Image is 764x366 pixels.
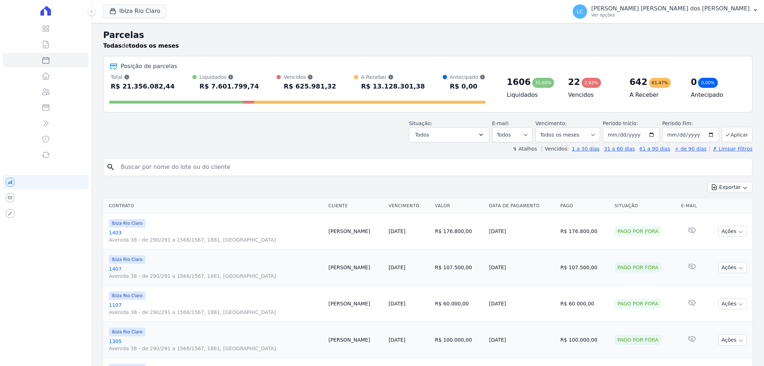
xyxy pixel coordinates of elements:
[109,301,323,316] a: 1107Avenida 38 - de 290/291 a 1566/1567, 1881, [GEOGRAPHIC_DATA]
[718,334,747,346] button: Ações
[582,78,601,88] div: 2,93%
[326,213,386,249] td: [PERSON_NAME]
[507,76,531,88] div: 1606
[532,78,554,88] div: 35,60%
[486,286,557,322] td: [DATE]
[111,81,174,92] div: R$ 21.356.082,44
[109,328,145,336] span: Ibiza Rio Claro
[450,73,485,81] div: Antecipado
[106,163,115,171] i: search
[507,91,557,99] h4: Liquidados
[409,120,432,126] label: Situação:
[707,182,753,193] button: Exportar
[109,272,323,280] span: Avenida 38 - de 290/291 a 1566/1567, 1881, [GEOGRAPHIC_DATA]
[389,228,405,234] a: [DATE]
[109,229,323,243] a: 1403Avenida 38 - de 290/291 a 1566/1567, 1881, [GEOGRAPHIC_DATA]
[722,127,753,142] button: Aplicar
[691,91,741,99] h4: Antecipado
[691,76,697,88] div: 0
[568,76,580,88] div: 22
[675,146,707,152] a: + de 90 dias
[116,160,749,174] input: Buscar por nome do lote ou do cliente
[129,42,179,49] strong: todos os meses
[109,338,323,352] a: 1305Avenida 38 - de 290/291 a 1566/1567, 1881, [GEOGRAPHIC_DATA]
[109,309,323,316] span: Avenida 38 - de 290/291 a 1566/1567, 1881, [GEOGRAPHIC_DATA]
[109,265,323,280] a: 1407Avenida 38 - de 290/291 a 1566/1567, 1881, [GEOGRAPHIC_DATA]
[386,199,432,213] th: Vencimento
[535,120,567,126] label: Vencimento:
[558,213,612,249] td: R$ 176.800,00
[662,120,719,127] label: Período Fim:
[326,199,386,213] th: Cliente
[200,73,259,81] div: Liquidados
[615,226,662,236] div: Pago por fora
[121,62,177,71] div: Posição de parcelas
[326,322,386,358] td: [PERSON_NAME]
[432,249,486,286] td: R$ 107.500,00
[486,199,557,213] th: Data de Pagamento
[432,286,486,322] td: R$ 60.000,00
[603,120,638,126] label: Período Inicío:
[492,120,510,126] label: E-mail:
[284,81,336,92] div: R$ 625.981,32
[710,146,753,152] a: ✗ Limpar Filtros
[591,5,750,12] p: [PERSON_NAME] [PERSON_NAME] dos [PERSON_NAME]
[678,199,705,213] th: E-mail
[109,236,323,243] span: Avenida 38 - de 290/291 a 1566/1567, 1881, [GEOGRAPHIC_DATA]
[615,262,662,272] div: Pago por fora
[409,127,489,142] button: Todos
[361,81,425,92] div: R$ 13.128.301,38
[103,42,122,49] strong: Todas
[415,130,429,139] span: Todos
[558,199,612,213] th: Pago
[389,301,405,306] a: [DATE]
[513,146,537,152] label: ↯ Atalhos
[615,335,662,345] div: Pago por fora
[698,78,717,88] div: 0,00%
[649,78,671,88] div: 61,47%
[577,9,583,14] span: LC
[109,291,145,300] span: Ibiza Rio Claro
[558,322,612,358] td: R$ 100.000,00
[200,81,259,92] div: R$ 7.601.799,74
[718,262,747,273] button: Ações
[629,91,679,99] h4: A Receber
[109,255,145,264] span: Ibiza Rio Claro
[450,81,485,92] div: R$ 0,00
[103,4,166,18] button: Ibiza Rio Claro
[103,199,326,213] th: Contrato
[558,286,612,322] td: R$ 60.000,00
[109,219,145,228] span: Ibiza Rio Claro
[111,73,174,81] div: Total
[389,265,405,270] a: [DATE]
[591,12,750,18] p: Ver opções
[639,146,670,152] a: 61 a 90 dias
[284,73,336,81] div: Vencidos
[109,345,323,352] span: Avenida 38 - de 290/291 a 1566/1567, 1881, [GEOGRAPHIC_DATA]
[568,91,618,99] h4: Vencidos
[486,249,557,286] td: [DATE]
[389,337,405,343] a: [DATE]
[572,146,600,152] a: 1 a 30 dias
[542,146,569,152] label: Vencidos:
[718,298,747,309] button: Ações
[604,146,635,152] a: 31 a 60 dias
[567,1,764,22] button: LC [PERSON_NAME] [PERSON_NAME] dos [PERSON_NAME] Ver opções
[629,76,647,88] div: 642
[361,73,425,81] div: A Receber
[718,226,747,237] button: Ações
[103,29,753,42] h2: Parcelas
[326,286,386,322] td: [PERSON_NAME]
[612,199,678,213] th: Situação
[486,322,557,358] td: [DATE]
[486,213,557,249] td: [DATE]
[558,249,612,286] td: R$ 107.500,00
[432,322,486,358] td: R$ 100.000,00
[326,249,386,286] td: [PERSON_NAME]
[103,42,179,50] p: de
[615,299,662,309] div: Pago por fora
